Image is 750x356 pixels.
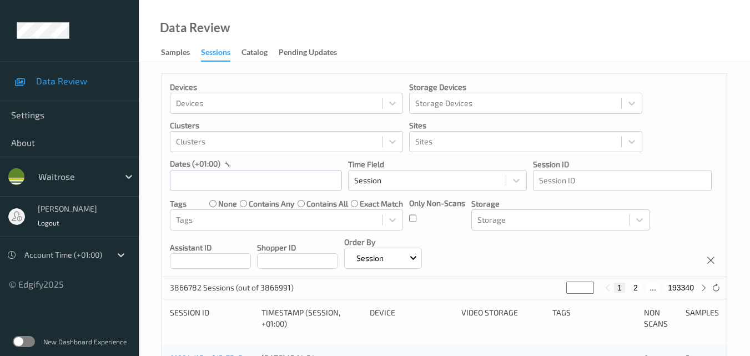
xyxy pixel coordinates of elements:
[370,307,454,329] div: Device
[170,282,294,293] p: 3866782 Sessions (out of 3866991)
[409,120,642,131] p: Sites
[552,307,636,329] div: Tags
[353,253,387,264] p: Session
[170,82,403,93] p: Devices
[630,283,641,293] button: 2
[344,237,422,248] p: Order By
[348,159,527,170] p: Time Field
[646,283,660,293] button: ...
[533,159,712,170] p: Session ID
[161,47,190,61] div: Samples
[241,47,268,61] div: Catalog
[170,242,251,253] p: Assistant ID
[170,120,403,131] p: Clusters
[665,283,697,293] button: 193340
[461,307,545,329] div: Video Storage
[306,198,348,209] label: contains all
[201,47,230,62] div: Sessions
[686,307,719,329] div: Samples
[170,307,254,329] div: Session ID
[257,242,338,253] p: Shopper ID
[160,22,230,33] div: Data Review
[644,307,677,329] div: Non Scans
[218,198,237,209] label: none
[360,198,403,209] label: exact match
[279,47,337,61] div: Pending Updates
[279,45,348,61] a: Pending Updates
[409,82,642,93] p: Storage Devices
[471,198,650,209] p: Storage
[261,307,362,329] div: Timestamp (Session, +01:00)
[170,198,187,209] p: Tags
[409,198,465,209] p: Only Non-Scans
[241,45,279,61] a: Catalog
[614,283,625,293] button: 1
[161,45,201,61] a: Samples
[201,45,241,62] a: Sessions
[170,158,220,169] p: dates (+01:00)
[249,198,294,209] label: contains any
